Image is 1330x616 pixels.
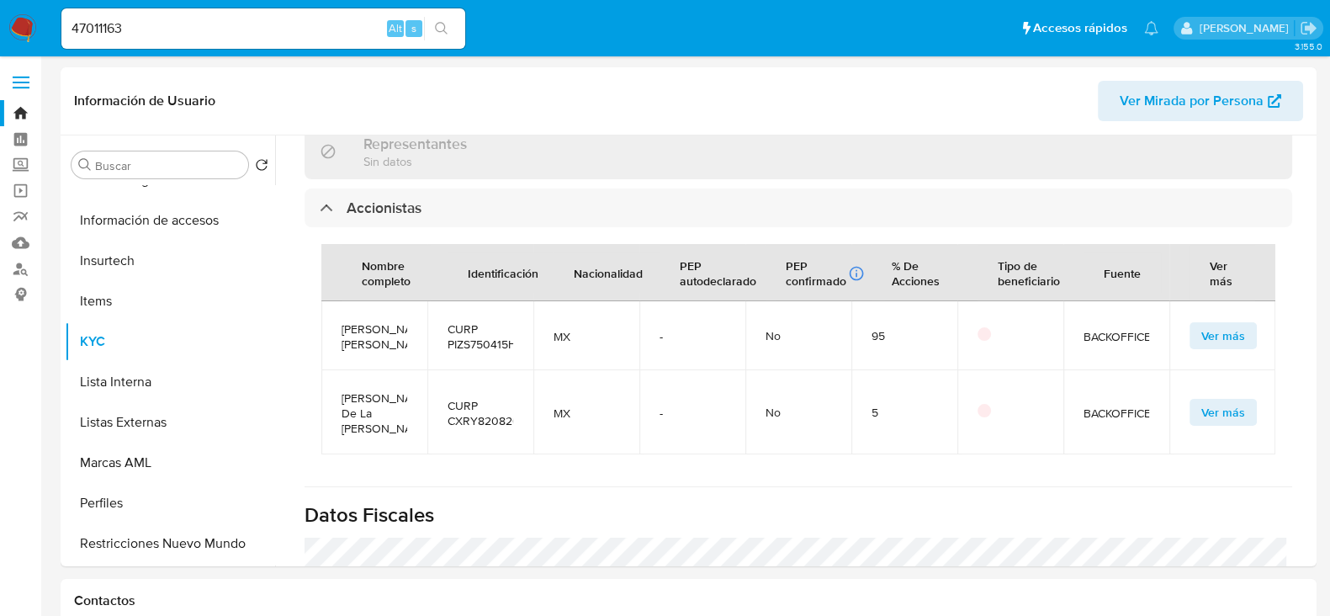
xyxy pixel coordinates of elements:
[766,405,831,420] div: No
[65,321,275,362] button: KYC
[660,245,776,300] div: PEP autodeclarado
[78,158,92,172] button: Buscar
[424,17,458,40] button: search-icon
[1084,406,1149,421] span: BACKOFFICE_CHALLENGE
[411,20,416,36] span: s
[786,258,865,289] div: PEP confirmado
[554,329,619,344] span: MX
[342,390,407,436] span: [PERSON_NAME] De La [PERSON_NAME]
[61,18,465,40] input: Buscar usuario o caso...
[660,329,725,344] span: -
[1190,322,1257,349] button: Ver más
[448,321,513,352] span: CURP PIZS750415HDFNLR03
[1201,401,1245,424] span: Ver más
[74,592,1303,609] h1: Contactos
[1190,245,1255,300] div: Ver más
[554,406,619,421] span: MX
[347,199,421,217] h3: Accionistas
[65,443,275,483] button: Marcas AML
[305,502,1292,528] h1: Datos Fiscales
[65,200,275,241] button: Información de accesos
[1084,252,1161,293] div: Fuente
[342,321,407,352] span: [PERSON_NAME] [PERSON_NAME]
[1190,399,1257,426] button: Ver más
[978,245,1080,300] div: Tipo de beneficiario
[660,406,725,421] span: -
[1033,19,1127,37] span: Accesos rápidos
[448,398,513,428] span: CURP CXRY820826MVZXDL02
[95,158,241,173] input: Buscar
[363,135,467,153] h3: Representantes
[1098,81,1303,121] button: Ver Mirada por Persona
[74,93,215,109] h1: Información de Usuario
[1201,324,1245,348] span: Ver más
[448,252,559,293] div: Identificación
[342,245,431,300] div: Nombre completo
[1144,21,1158,35] a: Notificaciones
[65,402,275,443] button: Listas Externas
[872,328,937,343] div: 95
[65,241,275,281] button: Insurtech
[65,281,275,321] button: Items
[872,245,960,300] div: % De Acciones
[363,153,467,169] p: Sin datos
[65,362,275,402] button: Lista Interna
[1120,81,1264,121] span: Ver Mirada por Persona
[65,523,275,564] button: Restricciones Nuevo Mundo
[766,328,831,343] div: No
[872,405,937,420] div: 5
[65,483,275,523] button: Perfiles
[1199,20,1294,36] p: irma.suarez@mercadolibre.com.mx
[1084,329,1149,344] span: BACKOFFICE_CHALLENGE
[389,20,402,36] span: Alt
[554,252,663,293] div: Nacionalidad
[305,125,1292,179] div: RepresentantesSin datos
[255,158,268,177] button: Volver al orden por defecto
[1300,19,1317,37] a: Salir
[305,189,1292,227] div: Accionistas
[65,564,275,604] button: Tarjetas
